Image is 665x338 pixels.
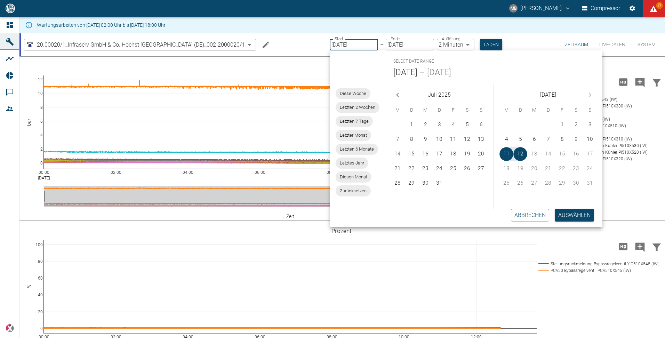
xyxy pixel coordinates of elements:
button: 6 [474,118,488,132]
span: [DATE] [540,90,556,100]
span: Freitag [447,103,459,117]
div: Letzten 7 Tage [336,116,373,127]
button: 18 [446,147,460,161]
span: Diese Woche [336,90,370,97]
button: 17 [432,147,446,161]
button: System [631,33,662,56]
button: 9 [569,132,583,146]
button: 21 [391,162,404,176]
button: 1 [404,118,418,132]
button: Machine bearbeiten [259,38,273,52]
button: 30 [418,176,432,190]
button: 8 [404,132,418,146]
div: Zurücksetzen [336,185,371,196]
button: Abbrechen [511,209,549,222]
button: 10 [583,132,597,146]
span: Hohe Auflösung [615,243,632,249]
div: Diesen Monat [336,171,371,183]
button: 1 [555,118,569,132]
span: Letzter Monat [336,132,371,139]
div: Letzten 2 Wochen [336,102,379,113]
button: [DATE] [393,67,417,78]
span: Donnerstag [542,103,554,117]
input: DD.MM.YYYY [386,39,434,50]
button: 5 [513,132,527,146]
div: Letzten 6 Monate [336,144,378,155]
span: Letztes Jahr [336,160,368,167]
button: 2 [569,118,583,132]
div: Diese Woche [336,88,370,99]
span: Zurücksetzen [336,187,371,194]
button: 24 [432,162,446,176]
span: 20.00020/1_Infraserv GmbH & Co. Höchst [GEOGRAPHIC_DATA] (DE)_002-2000020/1 [37,41,245,49]
button: Kommentar hinzufügen [632,73,648,91]
p: – [380,41,384,49]
button: 9 [418,132,432,146]
button: 7 [541,132,555,146]
div: MB [509,4,518,13]
span: 77 [656,2,663,9]
div: Letztes Jahr [336,158,368,169]
span: Freitag [556,103,568,117]
button: Kommentar hinzufügen [632,238,648,256]
button: marc.beckmann@neuman-esser.com [508,2,572,15]
span: Letzten 7 Tage [336,118,373,125]
button: 11 [499,147,513,161]
span: Juli 2025 [428,90,451,100]
span: Mittwoch [528,103,540,117]
button: 2 [418,118,432,132]
button: 15 [404,147,418,161]
button: 29 [404,176,418,190]
button: Einstellungen [626,2,639,15]
span: Dienstag [514,103,527,117]
input: DD.MM.YYYY [330,39,378,50]
span: Mittwoch [419,103,432,117]
button: [DATE] [427,67,451,78]
button: Daten filtern [648,238,665,256]
button: 12 [513,147,527,161]
button: 13 [474,132,488,146]
span: Samstag [461,103,473,117]
div: Letzter Monat [336,130,371,141]
span: Hohe Auflösung [615,78,632,85]
span: Montag [391,103,404,117]
button: Previous month [391,88,404,102]
span: Montag [500,103,513,117]
img: logo [5,3,16,13]
button: 3 [583,118,597,132]
button: 4 [499,132,513,146]
button: 3 [432,118,446,132]
button: 20 [474,147,488,161]
button: Daten filtern [648,73,665,91]
button: 5 [460,118,474,132]
button: 31 [432,176,446,190]
span: Sonntag [584,103,596,117]
h5: – [417,67,427,78]
div: Wartungsarbeiten von [DATE] 02:00 Uhr bis [DATE] 18:00 Uhr [37,19,166,31]
button: 16 [418,147,432,161]
button: 28 [391,176,404,190]
span: Sonntag [475,103,487,117]
button: Zeitraum [559,33,594,56]
label: Start [335,36,343,42]
button: 27 [474,162,488,176]
button: 12 [460,132,474,146]
button: 6 [527,132,541,146]
span: Samstag [570,103,582,117]
button: Compressor [580,2,622,15]
button: 19 [460,147,474,161]
img: Xplore Logo [6,324,14,332]
span: Select date range [393,56,434,67]
button: 23 [418,162,432,176]
span: Diesen Monat [336,174,371,180]
button: 14 [391,147,404,161]
button: 10 [432,132,446,146]
button: 26 [460,162,474,176]
button: Auswählen [555,209,594,222]
span: Letzten 2 Wochen [336,104,379,111]
button: Laden [480,39,502,50]
div: 2 Minuten [437,39,474,50]
button: 7 [391,132,404,146]
span: Dienstag [405,103,418,117]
